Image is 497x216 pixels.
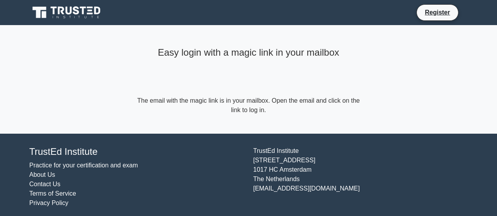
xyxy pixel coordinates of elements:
[29,190,76,197] a: Terms of Service
[136,96,362,115] form: The email with the magic link is in your mailbox. Open the email and click on the link to log in.
[29,162,138,169] a: Practice for your certification and exam
[136,47,362,58] h4: Easy login with a magic link in your mailbox
[29,171,55,178] a: About Us
[29,181,61,187] a: Contact Us
[249,146,473,208] div: TrustEd Institute [STREET_ADDRESS] 1017 HC Amsterdam The Netherlands [EMAIL_ADDRESS][DOMAIN_NAME]
[420,7,455,17] a: Register
[29,200,69,206] a: Privacy Policy
[29,146,244,158] h4: TrustEd Institute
